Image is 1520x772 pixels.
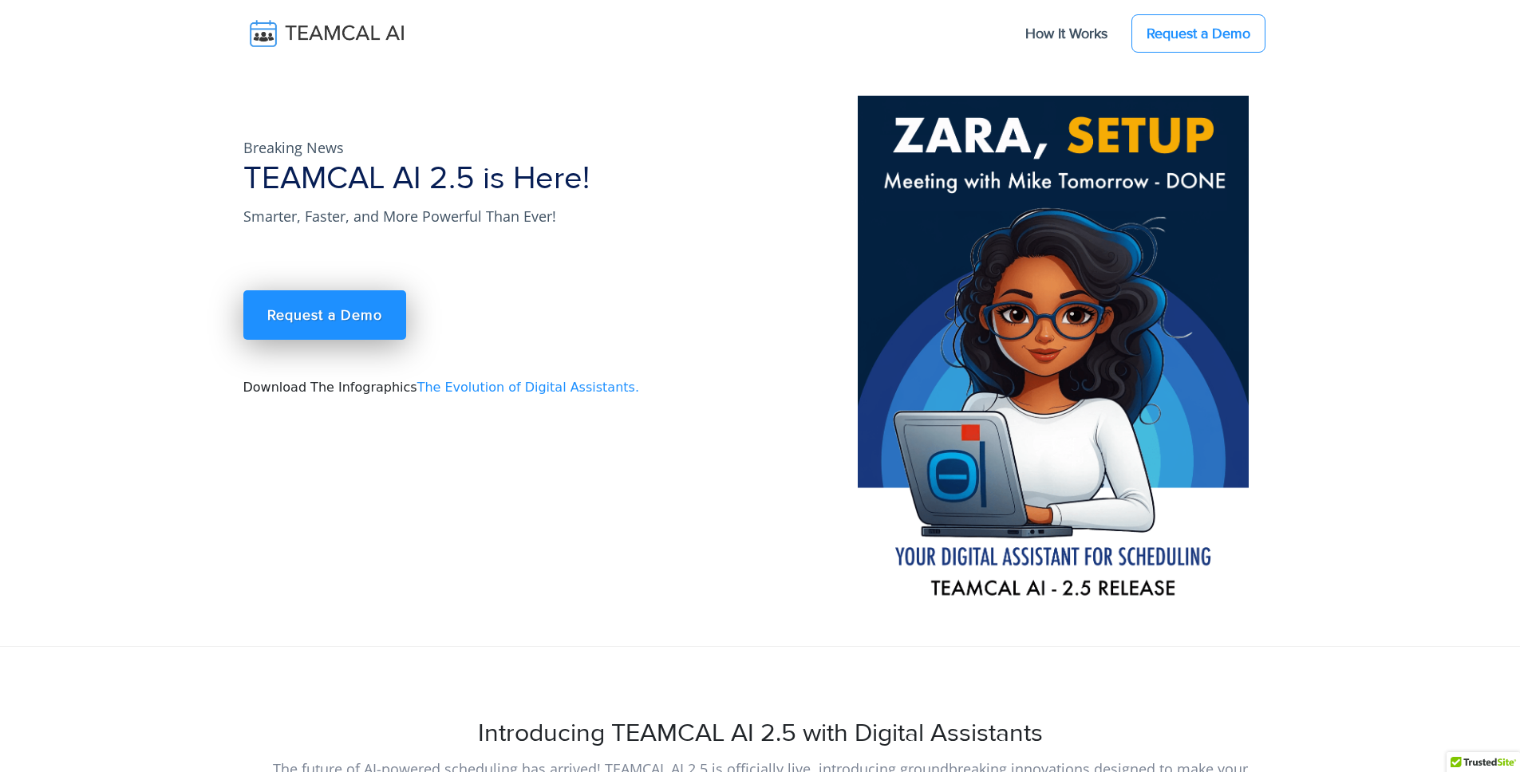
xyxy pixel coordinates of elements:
[243,290,406,340] a: Request a Demo
[234,96,848,646] div: Download The Infographics
[1009,17,1123,50] a: How It Works
[1131,14,1265,53] a: Request a Demo
[243,204,722,228] p: Smarter, Faster, and More Powerful Than Ever!
[417,380,639,395] a: The Evolution of Digital Assistants.
[858,96,1249,608] img: pic
[243,136,722,160] p: Breaking News
[243,719,1277,749] h2: Introducing TEAMCAL AI 2.5 with Digital Assistants
[243,160,839,198] h1: TEAMCAL AI 2.5 is Here!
